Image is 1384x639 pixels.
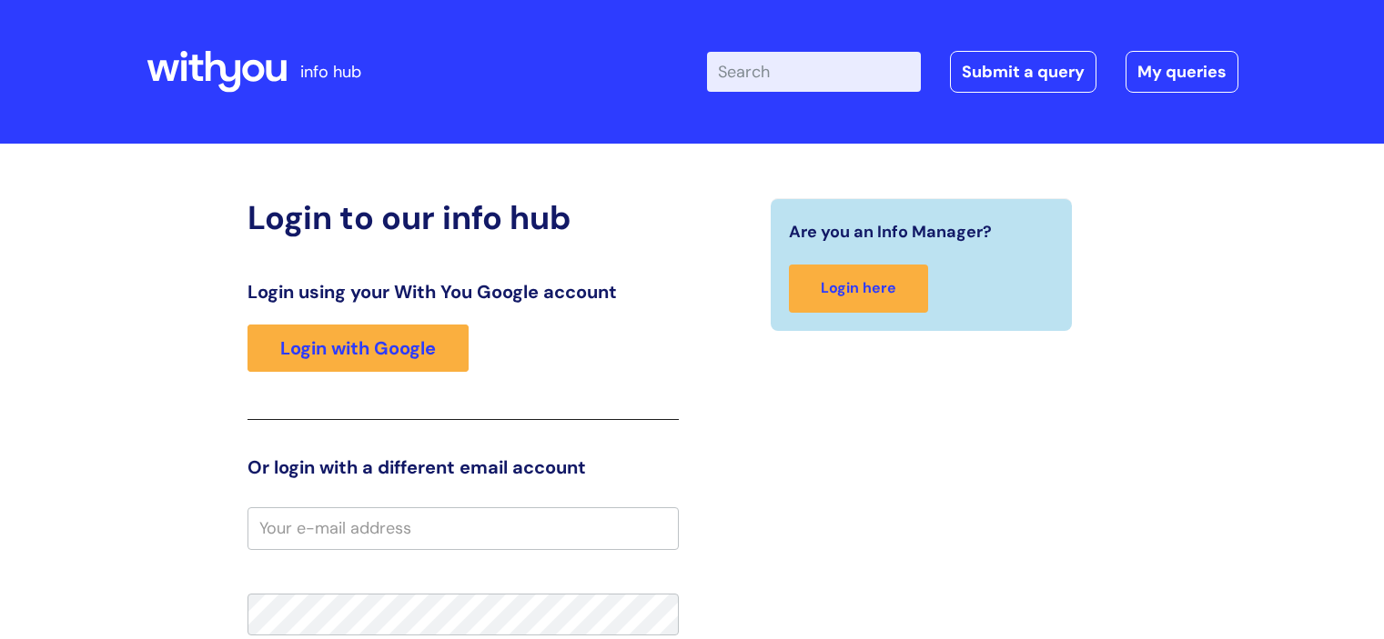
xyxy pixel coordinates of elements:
[248,507,679,549] input: Your e-mail address
[707,52,921,92] input: Search
[789,217,992,246] span: Are you an Info Manager?
[789,265,928,313] a: Login here
[248,198,679,237] h2: Login to our info hub
[248,324,469,372] a: Login with Google
[300,57,361,86] p: info hub
[950,51,1096,93] a: Submit a query
[248,456,679,478] h3: Or login with a different email account
[1126,51,1238,93] a: My queries
[248,281,679,303] h3: Login using your With You Google account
